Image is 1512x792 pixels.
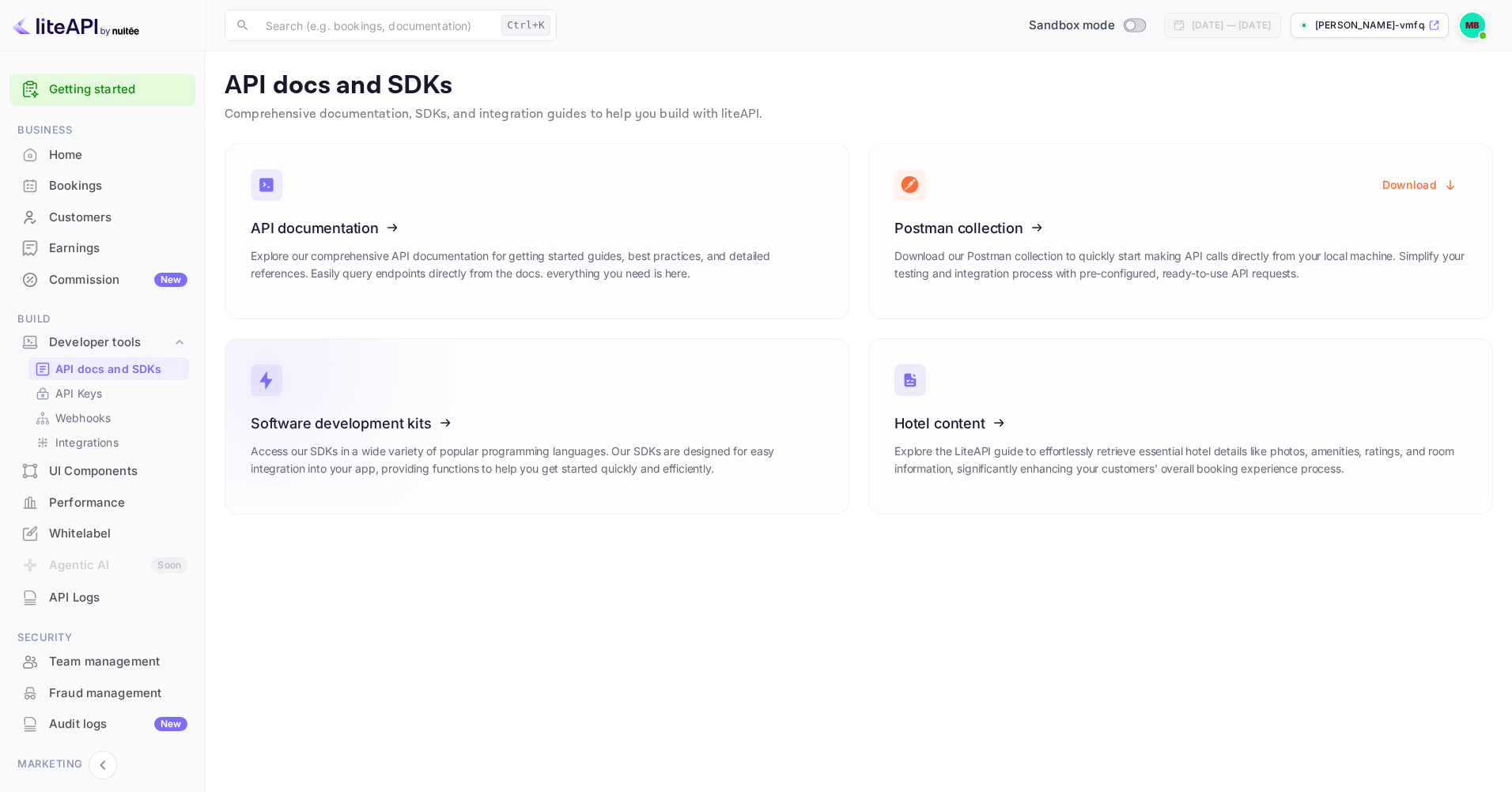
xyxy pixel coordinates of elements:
p: Webhooks [55,409,111,426]
div: Earnings [9,233,195,264]
a: Getting started [49,81,187,99]
a: Webhooks [35,409,183,426]
a: API Keys [35,385,183,402]
p: Explore our comprehensive API documentation for getting started guides, best practices, and detai... [251,247,823,282]
div: API Keys [28,382,189,405]
span: Sandbox mode [1029,17,1115,35]
div: CommissionNew [9,265,195,296]
a: API documentationExplore our comprehensive API documentation for getting started guides, best pra... [225,143,849,319]
button: Download [1373,169,1467,200]
div: Audit logs [49,715,187,734]
a: Software development kitsAccess our SDKs in a wide variety of popular programming languages. Our ... [225,338,849,515]
div: Webhooks [28,406,189,429]
a: Integrations [35,434,183,451]
p: Integrations [55,434,119,451]
a: Whitelabel [9,519,195,548]
div: Switch to Production mode [1022,17,1151,35]
div: Bookings [49,177,187,195]
p: API Keys [55,385,102,402]
div: Customers [9,202,195,233]
a: Fraud management [9,678,195,707]
a: Earnings [9,233,195,262]
div: Whitelabel [49,525,187,543]
p: [PERSON_NAME]-vmfqa.nuit... [1315,18,1425,32]
a: API Logs [9,583,195,612]
div: Bookings [9,171,195,202]
a: Home [9,140,195,169]
a: Audit logsNew [9,709,195,738]
div: Commission [49,271,187,289]
div: Audit logsNew [9,709,195,740]
div: UI Components [9,456,195,487]
div: Getting started [9,74,195,106]
div: Customers [49,209,187,227]
a: Customers [9,202,195,232]
p: API docs and SDKs [55,360,162,377]
h3: API documentation [251,220,823,236]
span: Security [9,629,195,647]
button: Collapse navigation [89,751,117,779]
div: Performance [49,494,187,512]
div: Integrations [28,431,189,454]
h3: Hotel content [894,415,1467,432]
div: Ctrl+K [501,15,550,36]
div: New [154,273,187,287]
h3: Postman collection [894,220,1467,236]
div: Team management [9,647,195,677]
div: [DATE] — [DATE] [1192,18,1271,32]
p: Explore the LiteAPI guide to effortlessly retrieve essential hotel details like photos, amenities... [894,443,1467,477]
div: UI Components [49,462,187,481]
a: Bookings [9,171,195,200]
h3: Software development kits [251,415,823,432]
a: Performance [9,488,195,517]
a: Team management [9,647,195,676]
p: Comprehensive documentation, SDKs, and integration guides to help you build with liteAPI. [225,105,1493,124]
p: Access our SDKs in a wide variety of popular programming languages. Our SDKs are designed for eas... [251,443,823,477]
div: API docs and SDKs [28,357,189,380]
div: Fraud management [9,678,195,709]
div: New [154,717,187,731]
div: Developer tools [9,329,195,356]
div: Whitelabel [9,519,195,549]
div: Performance [9,488,195,519]
p: API docs and SDKs [225,70,1493,102]
div: Fraud management [49,685,187,703]
div: API Logs [9,583,195,613]
span: Marketing [9,756,195,773]
a: API docs and SDKs [35,360,183,377]
a: UI Components [9,456,195,485]
a: CommissionNew [9,265,195,294]
input: Search (e.g. bookings, documentation) [256,9,495,41]
div: Earnings [49,239,187,258]
img: Mark Bolduc [1460,13,1485,38]
div: Team management [49,653,187,671]
div: Developer tools [49,334,172,352]
a: Hotel contentExplore the LiteAPI guide to effortlessly retrieve essential hotel details like phot... [868,338,1493,515]
div: Home [9,140,195,171]
p: Download our Postman collection to quickly start making API calls directly from your local machin... [894,247,1467,282]
img: LiteAPI logo [13,13,139,38]
span: Business [9,122,195,139]
span: Build [9,311,195,328]
div: API Logs [49,589,187,607]
div: Home [49,146,187,164]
